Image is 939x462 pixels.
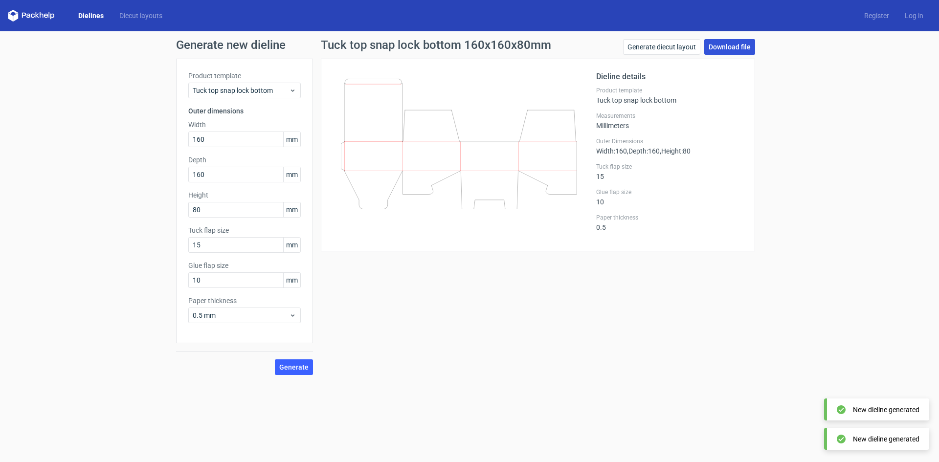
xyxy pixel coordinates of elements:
a: Download file [704,39,755,55]
label: Product template [188,71,301,81]
div: 15 [596,163,743,180]
a: Diecut layouts [112,11,170,21]
label: Glue flap size [188,261,301,270]
span: , Depth : 160 [627,147,660,155]
button: Generate [275,359,313,375]
label: Width [188,120,301,130]
span: mm [283,273,300,287]
label: Tuck flap size [188,225,301,235]
label: Measurements [596,112,743,120]
span: mm [283,132,300,147]
span: mm [283,167,300,182]
h2: Dieline details [596,71,743,83]
label: Outer Dimensions [596,137,743,145]
span: , Height : 80 [660,147,691,155]
span: mm [283,238,300,252]
label: Glue flap size [596,188,743,196]
label: Paper thickness [596,214,743,221]
span: mm [283,202,300,217]
label: Paper thickness [188,296,301,306]
div: Tuck top snap lock bottom [596,87,743,104]
label: Product template [596,87,743,94]
a: Generate diecut layout [623,39,700,55]
div: 0.5 [596,214,743,231]
span: Tuck top snap lock bottom [193,86,289,95]
span: Width : 160 [596,147,627,155]
h3: Outer dimensions [188,106,301,116]
label: Tuck flap size [596,163,743,171]
div: Millimeters [596,112,743,130]
a: Log in [897,11,931,21]
a: Register [856,11,897,21]
a: Dielines [70,11,112,21]
h1: Generate new dieline [176,39,763,51]
span: Generate [279,364,309,371]
span: 0.5 mm [193,310,289,320]
div: New dieline generated [853,434,919,444]
h1: Tuck top snap lock bottom 160x160x80mm [321,39,551,51]
div: 10 [596,188,743,206]
label: Height [188,190,301,200]
div: New dieline generated [853,405,919,415]
label: Depth [188,155,301,165]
